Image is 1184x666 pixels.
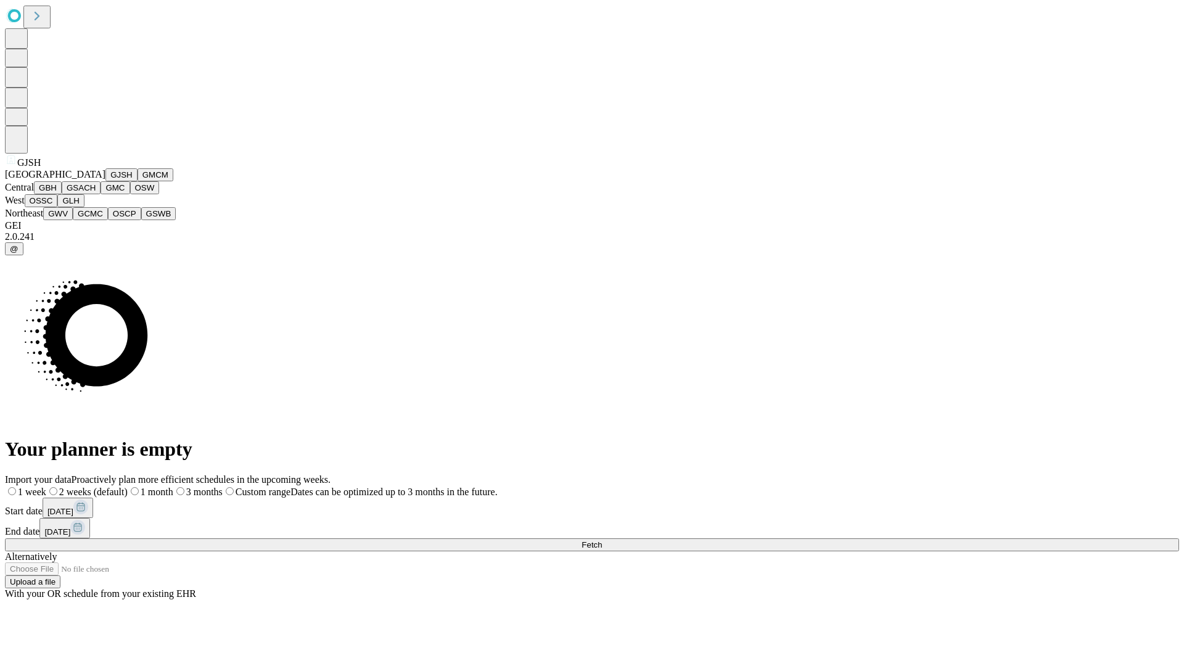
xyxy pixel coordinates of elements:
span: @ [10,244,18,253]
span: Dates can be optimized up to 3 months in the future. [290,487,497,497]
span: 1 month [141,487,173,497]
button: GWV [43,207,73,220]
button: GCMC [73,207,108,220]
button: GBH [34,181,62,194]
span: 2 weeks (default) [59,487,128,497]
button: @ [5,242,23,255]
button: GSWB [141,207,176,220]
button: OSCP [108,207,141,220]
button: GMC [101,181,129,194]
input: 2 weeks (default) [49,487,57,495]
h1: Your planner is empty [5,438,1179,461]
div: 2.0.241 [5,231,1179,242]
button: Upload a file [5,575,60,588]
button: GMCM [138,168,173,181]
span: [DATE] [44,527,70,536]
div: End date [5,518,1179,538]
div: GEI [5,220,1179,231]
span: Import your data [5,474,72,485]
input: 3 months [176,487,184,495]
span: [GEOGRAPHIC_DATA] [5,169,105,179]
span: 1 week [18,487,46,497]
button: [DATE] [39,518,90,538]
div: Start date [5,498,1179,518]
button: OSW [130,181,160,194]
span: [DATE] [47,507,73,516]
span: Fetch [582,540,602,549]
span: With your OR schedule from your existing EHR [5,588,196,599]
input: Custom rangeDates can be optimized up to 3 months in the future. [226,487,234,495]
button: [DATE] [43,498,93,518]
span: West [5,195,25,205]
button: GSACH [62,181,101,194]
span: Central [5,182,34,192]
button: GLH [57,194,84,207]
button: Fetch [5,538,1179,551]
span: Alternatively [5,551,57,562]
input: 1 week [8,487,16,495]
span: Northeast [5,208,43,218]
input: 1 month [131,487,139,495]
span: 3 months [186,487,223,497]
span: Proactively plan more efficient schedules in the upcoming weeks. [72,474,331,485]
button: OSSC [25,194,58,207]
button: GJSH [105,168,138,181]
span: GJSH [17,157,41,168]
span: Custom range [236,487,290,497]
